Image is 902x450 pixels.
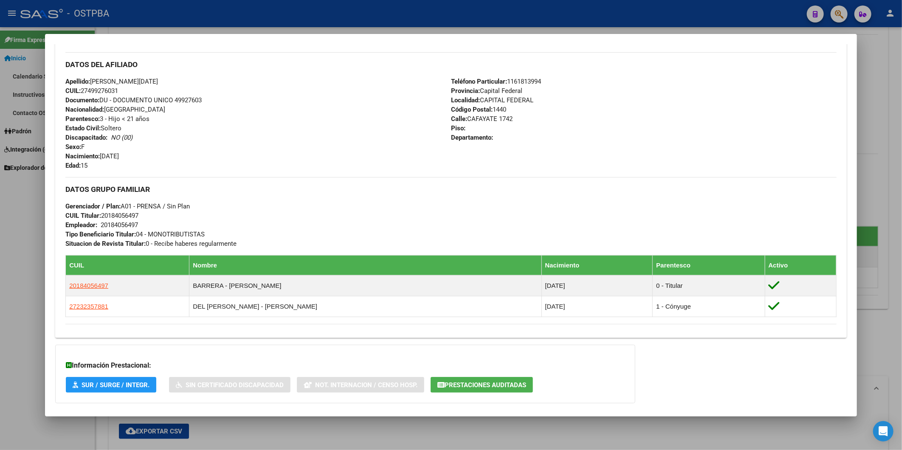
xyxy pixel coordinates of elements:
span: Soltero [65,124,121,132]
span: A01 - PRENSA / Sin Plan [65,202,190,210]
strong: Provincia: [451,87,480,95]
th: Nombre [189,255,541,275]
span: 3 - Hijo < 21 años [65,115,149,123]
strong: Estado Civil: [65,124,101,132]
strong: Parentesco: [65,115,100,123]
span: 20184056497 [65,212,138,219]
strong: Localidad: [451,96,480,104]
span: Sin Certificado Discapacidad [186,381,284,389]
strong: Documento: [65,96,99,104]
h3: Información Prestacional: [66,360,625,371]
span: 27232357881 [69,303,108,310]
strong: Departamento: [451,134,493,141]
td: [DATE] [541,275,653,296]
strong: Empleador: [65,221,97,229]
span: 27499276031 [65,87,118,95]
strong: Nacimiento: [65,152,100,160]
span: 1161813994 [451,78,541,85]
strong: Teléfono Particular: [451,78,507,85]
button: Sin Certificado Discapacidad [169,377,290,393]
strong: Discapacitado: [65,134,107,141]
button: Prestaciones Auditadas [431,377,533,393]
td: 1 - Cónyuge [653,296,765,317]
span: Capital Federal [451,87,522,95]
span: 15 [65,162,87,169]
th: Activo [765,255,836,275]
button: Not. Internacion / Censo Hosp. [297,377,424,393]
strong: CUIL Titular: [65,212,101,219]
th: Nacimiento [541,255,653,275]
h3: DATOS GRUPO FAMILIAR [65,185,837,194]
span: 0 - Recibe haberes regularmente [65,240,237,247]
span: 20184056497 [69,282,108,289]
strong: Sexo: [65,143,81,151]
span: CAPITAL FEDERAL [451,96,533,104]
strong: Tipo Beneficiario Titular: [65,231,136,238]
span: Not. Internacion / Censo Hosp. [315,381,417,389]
span: F [65,143,85,151]
strong: Gerenciador / Plan: [65,202,121,210]
td: BARRERA - [PERSON_NAME] [189,275,541,296]
strong: Piso: [451,124,465,132]
th: CUIL [66,255,189,275]
th: Parentesco [653,255,765,275]
span: 1440 [451,106,506,113]
strong: Comentario ADMIN: [65,37,122,45]
span: SUR / SURGE / INTEGR. [82,381,149,389]
button: SUR / SURGE / INTEGR. [66,377,156,393]
span: Prestaciones Auditadas [445,381,526,389]
span: [GEOGRAPHIC_DATA] [65,106,165,113]
strong: Situacion de Revista Titular: [65,240,146,247]
td: 0 - Titular [653,275,765,296]
td: [DATE] [541,296,653,317]
strong: Código Postal: [451,106,493,113]
strong: Nacionalidad: [65,106,104,113]
span: 04 - MONOTRIBUTISTAS [65,231,205,238]
span: CAFAYATE 1742 [451,115,513,123]
strong: Calle: [451,115,467,123]
strong: Apellido: [65,78,90,85]
div: Open Intercom Messenger [873,421,894,442]
span: [DATE] [65,152,119,160]
td: DEL [PERSON_NAME] - [PERSON_NAME] [189,296,541,317]
h3: DATOS DEL AFILIADO [65,60,837,69]
div: 20184056497 [101,220,138,230]
i: NO (00) [111,134,132,141]
strong: CUIL: [65,87,81,95]
span: [PERSON_NAME][DATE] [65,78,158,85]
span: DU - DOCUMENTO UNICO 49927603 [65,96,202,104]
strong: Edad: [65,162,81,169]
